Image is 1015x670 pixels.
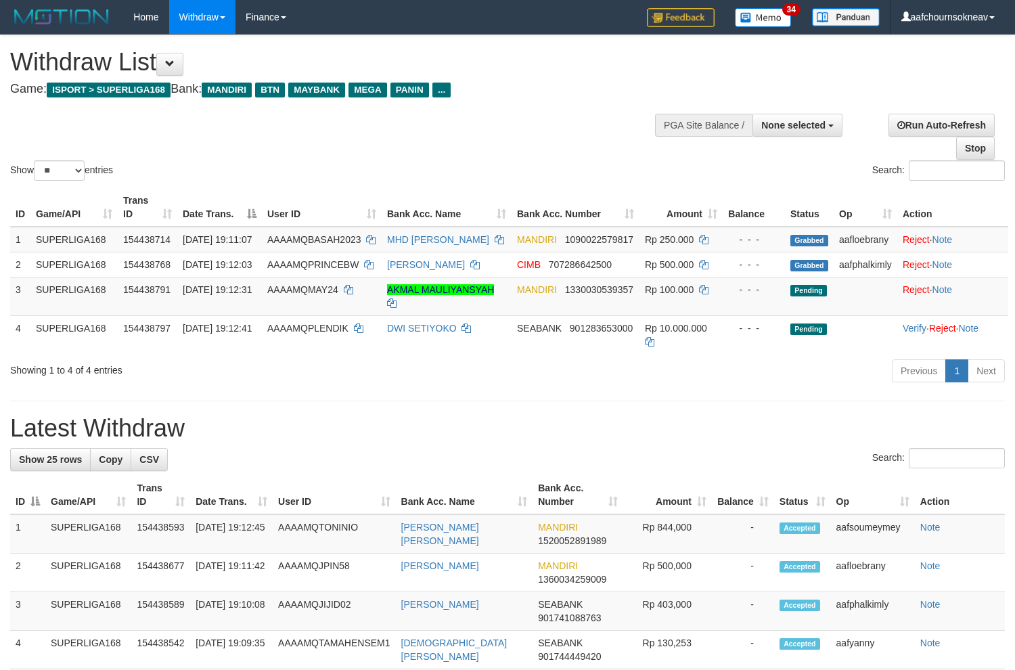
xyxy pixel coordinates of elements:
[273,554,395,592] td: AAAAMQJPIN58
[903,259,930,270] a: Reject
[30,188,118,227] th: Game/API: activate to sort column ascending
[897,188,1008,227] th: Action
[782,3,800,16] span: 34
[728,321,780,335] div: - - -
[139,454,159,465] span: CSV
[517,284,557,295] span: MANDIRI
[623,514,712,554] td: Rp 844,000
[872,160,1005,181] label: Search:
[780,561,820,573] span: Accepted
[131,554,190,592] td: 154438677
[920,560,941,571] a: Note
[517,234,557,245] span: MANDIRI
[177,188,262,227] th: Date Trans.: activate to sort column descending
[728,283,780,296] div: - - -
[834,227,897,252] td: aafloebrany
[565,284,633,295] span: Copy 1330030539357 to clipboard
[118,188,177,227] th: Trans ID: activate to sort column ascending
[10,631,45,669] td: 4
[780,638,820,650] span: Accepted
[712,476,774,514] th: Balance: activate to sort column ascending
[123,259,171,270] span: 154438768
[47,83,171,97] span: ISPORT > SUPERLIGA168
[647,8,715,27] img: Feedback.jpg
[538,638,583,648] span: SEABANK
[401,638,507,662] a: [DEMOGRAPHIC_DATA][PERSON_NAME]
[932,284,953,295] a: Note
[30,277,118,315] td: SUPERLIGA168
[623,476,712,514] th: Amount: activate to sort column ascending
[382,188,512,227] th: Bank Acc. Name: activate to sort column ascending
[288,83,345,97] span: MAYBANK
[909,448,1005,468] input: Search:
[517,323,562,334] span: SEABANK
[10,7,113,27] img: MOTION_logo.png
[920,599,941,610] a: Note
[10,227,30,252] td: 1
[623,631,712,669] td: Rp 130,253
[267,259,359,270] span: AAAAMQPRINCEBW
[903,284,930,295] a: Reject
[909,160,1005,181] input: Search:
[401,599,479,610] a: [PERSON_NAME]
[396,476,533,514] th: Bank Acc. Name: activate to sort column ascending
[565,234,633,245] span: Copy 1090022579817 to clipboard
[123,323,171,334] span: 154438797
[728,258,780,271] div: - - -
[190,514,273,554] td: [DATE] 19:12:45
[30,227,118,252] td: SUPERLIGA168
[10,83,663,96] h4: Game: Bank:
[645,323,707,334] span: Rp 10.000.000
[897,277,1008,315] td: ·
[945,359,968,382] a: 1
[10,554,45,592] td: 2
[812,8,880,26] img: panduan.png
[10,188,30,227] th: ID
[45,476,131,514] th: Game/API: activate to sort column ascending
[190,592,273,631] td: [DATE] 19:10:08
[655,114,752,137] div: PGA Site Balance /
[538,612,601,623] span: Copy 901741088763 to clipboard
[872,448,1005,468] label: Search:
[10,592,45,631] td: 3
[131,514,190,554] td: 154438593
[533,476,623,514] th: Bank Acc. Number: activate to sort column ascending
[387,284,494,295] a: AKMAL MAULIYANSYAH
[920,638,941,648] a: Note
[968,359,1005,382] a: Next
[538,574,606,585] span: Copy 1360034259009 to clipboard
[190,476,273,514] th: Date Trans.: activate to sort column ascending
[190,631,273,669] td: [DATE] 19:09:35
[645,284,694,295] span: Rp 100.000
[645,259,694,270] span: Rp 500.000
[267,234,361,245] span: AAAAMQBASAH2023
[131,592,190,631] td: 154438589
[538,535,606,546] span: Copy 1520052891989 to clipboard
[45,592,131,631] td: SUPERLIGA168
[774,476,831,514] th: Status: activate to sort column ascending
[897,315,1008,354] td: · ·
[735,8,792,27] img: Button%20Memo.svg
[10,448,91,471] a: Show 25 rows
[831,554,915,592] td: aafloebrany
[932,234,953,245] a: Note
[273,631,395,669] td: AAAAMQTAMAHENSEM1
[549,259,612,270] span: Copy 707286642500 to clipboard
[387,323,457,334] a: DWI SETIYOKO
[897,252,1008,277] td: ·
[645,234,694,245] span: Rp 250.000
[517,259,541,270] span: CIMB
[267,284,338,295] span: AAAAMQMAY24
[387,234,489,245] a: MHD [PERSON_NAME]
[723,188,785,227] th: Balance
[30,252,118,277] td: SUPERLIGA168
[262,188,382,227] th: User ID: activate to sort column ascending
[90,448,131,471] a: Copy
[790,323,827,335] span: Pending
[202,83,252,97] span: MANDIRI
[712,514,774,554] td: -
[387,259,465,270] a: [PERSON_NAME]
[10,476,45,514] th: ID: activate to sort column descending
[834,188,897,227] th: Op: activate to sort column ascending
[623,592,712,631] td: Rp 403,000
